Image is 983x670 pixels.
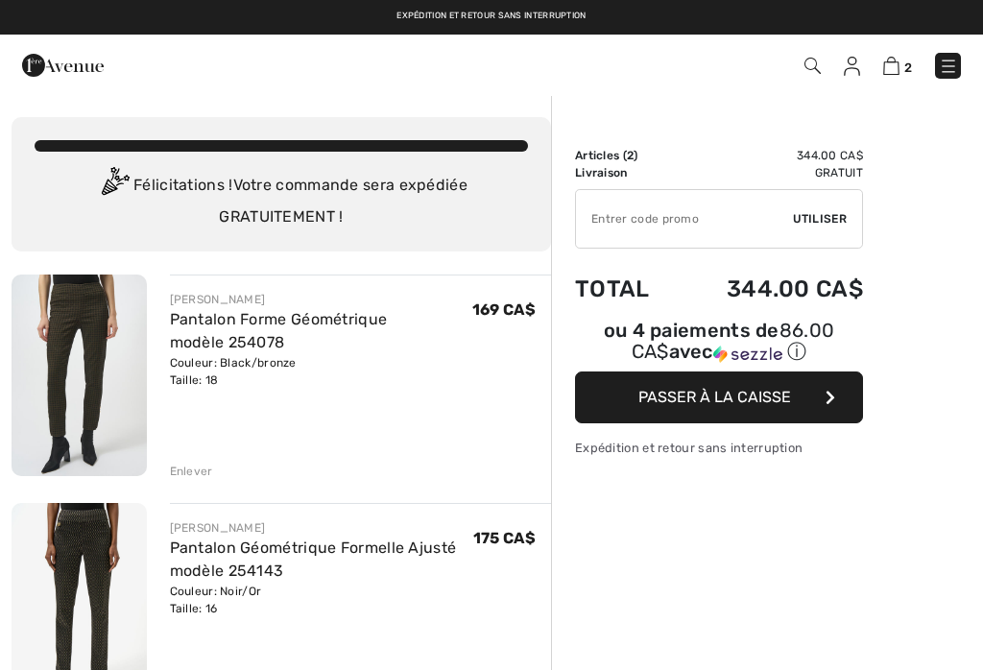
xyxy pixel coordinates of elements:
div: ou 4 paiements de avec [575,322,863,365]
img: 1ère Avenue [22,46,104,84]
img: Pantalon Forme Géométrique modèle 254078 [12,275,147,476]
a: 1ère Avenue [22,55,104,73]
div: Couleur: Black/bronze Taille: 18 [170,354,472,389]
td: Livraison [575,164,677,181]
a: Pantalon Géométrique Formelle Ajusté modèle 254143 [170,538,457,580]
span: 175 CA$ [473,529,536,547]
button: Passer à la caisse [575,371,863,423]
div: Félicitations ! Votre commande sera expédiée GRATUITEMENT ! [35,167,528,228]
img: Recherche [804,58,821,74]
div: [PERSON_NAME] [170,291,472,308]
div: ou 4 paiements de86.00 CA$avecSezzle Cliquez pour en savoir plus sur Sezzle [575,322,863,371]
td: 344.00 CA$ [677,256,863,322]
div: Couleur: Noir/Or Taille: 16 [170,583,473,617]
span: 2 [627,149,634,162]
td: Gratuit [677,164,863,181]
input: Code promo [576,190,793,248]
img: Panier d'achat [883,57,899,75]
td: Total [575,256,677,322]
span: 86.00 CA$ [632,319,835,363]
span: 169 CA$ [472,300,536,319]
div: Enlever [170,463,213,480]
div: Expédition et retour sans interruption [575,439,863,457]
span: 2 [904,60,912,75]
span: Passer à la caisse [638,388,791,406]
a: 2 [883,54,912,77]
td: Articles ( ) [575,147,677,164]
a: Pantalon Forme Géométrique modèle 254078 [170,310,388,351]
span: Utiliser [793,210,847,227]
img: Menu [939,57,958,76]
img: Mes infos [844,57,860,76]
td: 344.00 CA$ [677,147,863,164]
div: [PERSON_NAME] [170,519,473,537]
img: Congratulation2.svg [95,167,133,205]
img: Sezzle [713,346,782,363]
